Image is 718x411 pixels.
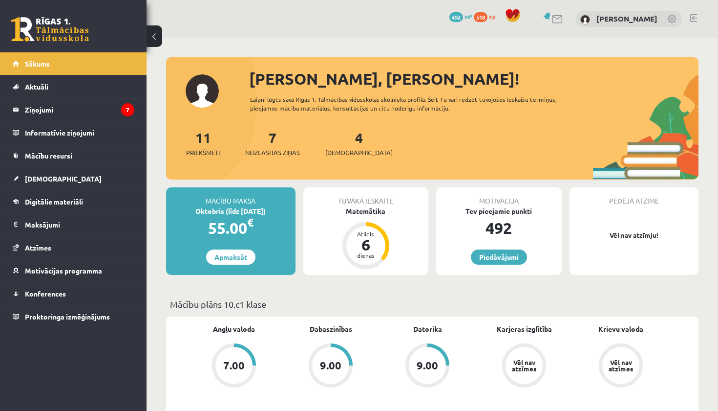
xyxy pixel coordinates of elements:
span: Konferences [25,289,66,298]
p: Mācību plāns 10.c1 klase [170,297,695,311]
span: Atzīmes [25,243,51,252]
a: 11Priekšmeti [186,129,220,158]
a: Mācību resursi [13,144,134,167]
a: Karjeras izglītība [497,324,552,334]
p: Vēl nav atzīmju! [574,230,694,240]
a: 7.00 [186,343,282,389]
a: Datorika [413,324,442,334]
div: 55.00 [166,216,296,240]
a: Konferences [13,282,134,305]
a: Vēl nav atzīmes [572,343,669,389]
span: Digitālie materiāli [25,197,83,206]
a: Atzīmes [13,236,134,259]
a: Maksājumi [13,213,134,236]
a: Dabaszinības [310,324,352,334]
legend: Ziņojumi [25,98,134,121]
a: Proktoringa izmēģinājums [13,305,134,328]
a: Ziņojumi7 [13,98,134,121]
span: Priekšmeti [186,148,220,158]
div: Tev pieejamie punkti [436,206,562,216]
span: € [247,215,253,229]
span: Motivācijas programma [25,266,102,275]
div: dienas [351,252,380,258]
a: Motivācijas programma [13,259,134,282]
legend: Maksājumi [25,213,134,236]
div: Pēdējā atzīme [570,187,699,206]
legend: Informatīvie ziņojumi [25,121,134,144]
span: xp [489,12,495,20]
span: Proktoringa izmēģinājums [25,312,110,321]
a: Informatīvie ziņojumi [13,121,134,144]
div: 492 [436,216,562,240]
a: 518 xp [474,12,500,20]
span: 492 [449,12,463,22]
a: 9.00 [379,343,476,389]
div: 9.00 [417,360,438,371]
a: 7Neizlasītās ziņas [245,129,300,158]
a: 492 mP [449,12,472,20]
span: Neizlasītās ziņas [245,148,300,158]
span: mP [465,12,472,20]
a: 9.00 [282,343,379,389]
span: Sākums [25,59,50,68]
a: Apmaksāt [206,250,255,265]
div: Vēl nav atzīmes [607,359,634,372]
span: Aktuāli [25,82,48,91]
i: 7 [121,103,134,116]
span: [DEMOGRAPHIC_DATA] [25,174,102,183]
div: 9.00 [320,360,341,371]
div: Mācību maksa [166,187,296,206]
img: Emīls Brakše [580,15,590,24]
div: [PERSON_NAME], [PERSON_NAME]! [249,67,698,91]
span: Mācību resursi [25,151,72,160]
a: Aktuāli [13,75,134,98]
a: Matemātika Atlicis 6 dienas [303,206,429,271]
div: Tuvākā ieskaite [303,187,429,206]
div: Matemātika [303,206,429,216]
a: Krievu valoda [598,324,643,334]
a: Rīgas 1. Tālmācības vidusskola [11,17,89,42]
div: Oktobris (līdz [DATE]) [166,206,296,216]
div: Vēl nav atzīmes [510,359,538,372]
a: Piedāvājumi [471,250,527,265]
a: Angļu valoda [213,324,255,334]
div: 6 [351,237,380,252]
a: Vēl nav atzīmes [476,343,572,389]
a: Digitālie materiāli [13,190,134,213]
div: 7.00 [223,360,245,371]
a: [PERSON_NAME] [596,14,657,23]
span: 518 [474,12,487,22]
div: Motivācija [436,187,562,206]
a: [DEMOGRAPHIC_DATA] [13,167,134,190]
span: [DEMOGRAPHIC_DATA] [325,148,393,158]
a: 4[DEMOGRAPHIC_DATA] [325,129,393,158]
div: Atlicis [351,231,380,237]
a: Sākums [13,52,134,75]
div: Laipni lūgts savā Rīgas 1. Tālmācības vidusskolas skolnieka profilā. Šeit Tu vari redzēt tuvojošo... [250,95,570,113]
